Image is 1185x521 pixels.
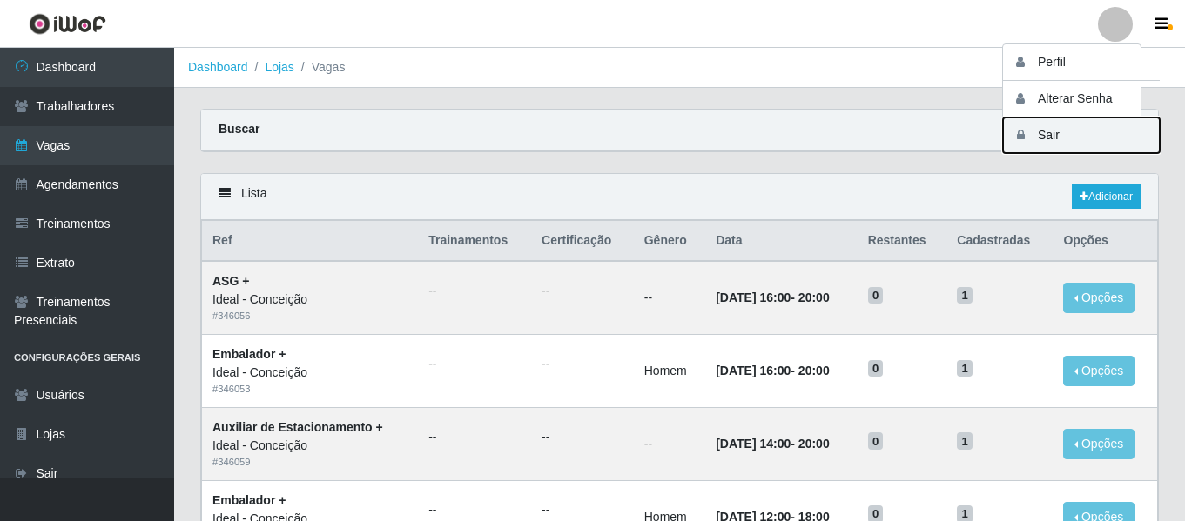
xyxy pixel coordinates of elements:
[542,501,623,519] ul: --
[212,455,407,470] div: # 346059
[1063,356,1135,386] button: Opções
[542,428,623,446] ul: --
[418,221,531,262] th: Trainamentos
[201,174,1158,220] div: Lista
[1003,44,1160,81] button: Perfil
[294,58,346,77] li: Vagas
[1072,184,1141,209] a: Adicionar
[542,282,623,300] ul: --
[1003,81,1160,117] button: Alterar Senha
[212,347,286,361] strong: Embalador +
[212,291,407,309] div: Ideal - Conceição
[219,122,259,136] strong: Buscar
[716,364,829,377] strong: -
[716,437,791,451] time: [DATE] 14:00
[634,407,705,480] td: --
[1063,429,1135,459] button: Opções
[798,291,830,304] time: 20:00
[212,437,407,455] div: Ideal - Conceição
[212,420,383,434] strong: Auxiliar de Estacionamento +
[1003,117,1160,153] button: Sair
[212,274,249,288] strong: ASG +
[946,221,1053,262] th: Cadastradas
[188,60,248,74] a: Dashboard
[428,355,521,373] ul: --
[428,282,521,300] ul: --
[868,287,884,304] span: 0
[957,360,973,377] span: 1
[29,13,106,35] img: CoreUI Logo
[705,221,857,262] th: Data
[634,335,705,408] td: Homem
[428,428,521,446] ul: --
[634,261,705,334] td: --
[531,221,634,262] th: Certificação
[212,493,286,507] strong: Embalador +
[634,221,705,262] th: Gênero
[798,364,830,377] time: 20:00
[212,382,407,397] div: # 346053
[542,355,623,373] ul: --
[174,48,1185,88] nav: breadcrumb
[716,364,791,377] time: [DATE] 16:00
[428,501,521,519] ul: --
[716,291,829,304] strong: -
[868,360,884,377] span: 0
[265,60,293,74] a: Lojas
[957,287,973,304] span: 1
[957,432,973,450] span: 1
[202,221,419,262] th: Ref
[1053,221,1157,262] th: Opções
[212,309,407,324] div: # 346056
[716,437,829,451] strong: -
[868,432,884,450] span: 0
[858,221,947,262] th: Restantes
[1063,283,1135,313] button: Opções
[212,364,407,382] div: Ideal - Conceição
[798,437,830,451] time: 20:00
[716,291,791,304] time: [DATE] 16:00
